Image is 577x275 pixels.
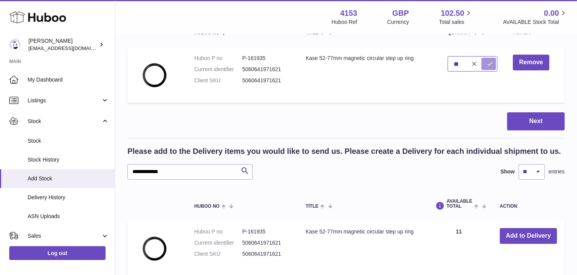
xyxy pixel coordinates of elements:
a: 102.50 Total sales [439,8,473,26]
dd: 5060641971621 [242,250,290,258]
span: Add Stock [28,175,109,182]
span: Stock History [28,156,109,163]
span: Delivery History [28,194,109,201]
a: 0.00 AVAILABLE Stock Total [503,8,568,26]
div: Currency [387,18,409,26]
dd: 5060641971621 [242,77,290,84]
span: My Dashboard [28,76,109,83]
span: entries [549,168,565,175]
span: ASN Uploads [28,213,109,220]
dt: Huboo P no [194,55,242,62]
td: Kase 52-77mm magnetic circular step up ring [298,47,440,103]
dd: P-161935 [242,55,290,62]
div: [PERSON_NAME] [28,37,98,52]
span: Title [306,204,318,209]
span: AVAILABLE Stock Total [503,18,568,26]
dt: Client SKU [194,77,242,84]
button: Remove [513,55,549,70]
div: Huboo Ref [332,18,357,26]
span: 0.00 [544,8,559,18]
img: Kase 52-77mm magnetic circular step up ring [135,55,174,93]
dd: P-161935 [242,228,290,235]
img: sales@kasefilters.com [9,39,21,50]
span: 102.50 [441,8,464,18]
dd: 5060641971621 [242,239,290,247]
strong: 4153 [340,8,357,18]
span: Stock [28,137,109,145]
span: Sales [28,232,101,240]
strong: GBP [392,8,409,18]
span: Listings [28,97,101,104]
span: AVAILABLE Total [446,199,472,209]
a: Log out [9,246,106,260]
button: Next [507,112,565,130]
dt: Huboo P no [194,228,242,235]
span: [EMAIL_ADDRESS][DOMAIN_NAME] [28,45,113,51]
label: Show [501,168,515,175]
dd: 5060641971621 [242,66,290,73]
dt: Client SKU [194,250,242,258]
h2: Please add to the Delivery items you would like to send us. Please create a Delivery for each ind... [127,146,561,157]
dt: Current identifier [194,239,242,247]
span: Stock [28,118,101,125]
button: Add to Delivery [500,228,557,244]
div: Action [500,204,557,209]
dt: Current identifier [194,66,242,73]
img: Kase 52-77mm magnetic circular step up ring [135,228,174,267]
span: Total sales [439,18,473,26]
span: Huboo no [194,204,220,209]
